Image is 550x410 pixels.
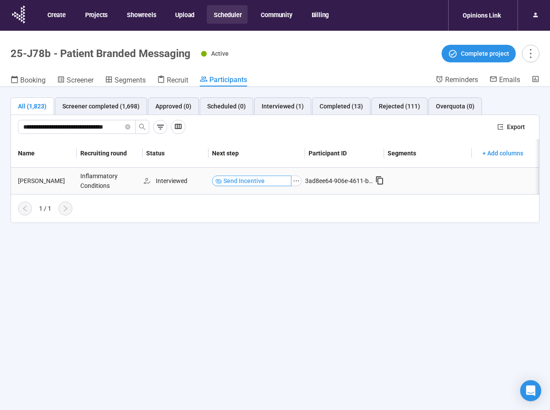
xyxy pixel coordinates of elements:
[135,120,149,134] button: search
[62,205,69,212] span: right
[384,139,472,168] th: Segments
[18,101,47,111] div: All (1,823)
[14,176,77,186] div: [PERSON_NAME]
[490,120,532,134] button: exportExport
[139,123,146,130] span: search
[497,124,503,130] span: export
[211,50,229,57] span: Active
[305,139,384,168] th: Participant ID
[461,49,509,58] span: Complete project
[522,45,539,62] button: more
[379,101,420,111] div: Rejected (111)
[489,75,520,86] a: Emails
[155,101,191,111] div: Approved (0)
[223,176,265,186] span: Send Incentive
[58,201,72,216] button: right
[115,76,146,84] span: Segments
[120,5,162,24] button: Showreels
[507,122,525,132] span: Export
[22,205,29,212] span: left
[39,204,51,213] div: 1 / 1
[525,47,536,59] span: more
[499,76,520,84] span: Emails
[125,124,130,129] span: close-circle
[77,139,143,168] th: Recruiting round
[435,75,478,86] a: Reminders
[207,101,246,111] div: Scheduled (0)
[293,177,300,184] span: ellipsis
[78,5,114,24] button: Projects
[11,139,77,168] th: Name
[305,176,375,186] div: 3ad8ee64-906e-4611-b9a5-12f34d78102c
[143,139,208,168] th: Status
[57,75,93,86] a: Screener
[200,75,247,86] a: Participants
[254,5,298,24] button: Community
[167,76,188,84] span: Recruit
[262,101,304,111] div: Interviewed (1)
[520,380,541,401] div: Open Intercom Messenger
[209,76,247,84] span: Participants
[40,5,72,24] button: Create
[67,76,93,84] span: Screener
[320,101,363,111] div: Completed (13)
[457,7,506,24] div: Opinions Link
[105,75,146,86] a: Segments
[125,123,130,131] span: close-circle
[436,101,475,111] div: Overquota (0)
[442,45,516,62] button: Complete project
[212,176,291,186] button: Send Incentive
[157,75,188,86] a: Recruit
[168,5,201,24] button: Upload
[18,201,32,216] button: left
[475,146,530,160] button: + Add columns
[207,5,248,24] button: Scheduler
[143,176,208,186] div: Interviewed
[208,139,305,168] th: Next step
[11,75,46,86] a: Booking
[20,76,46,84] span: Booking
[305,5,335,24] button: Billing
[11,47,191,60] h1: 25-J78b - Patient Branded Messaging
[62,101,140,111] div: Screener completed (1,698)
[77,168,143,194] div: Inflammatory Conditions
[482,148,523,158] span: + Add columns
[445,76,478,84] span: Reminders
[291,176,302,186] button: ellipsis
